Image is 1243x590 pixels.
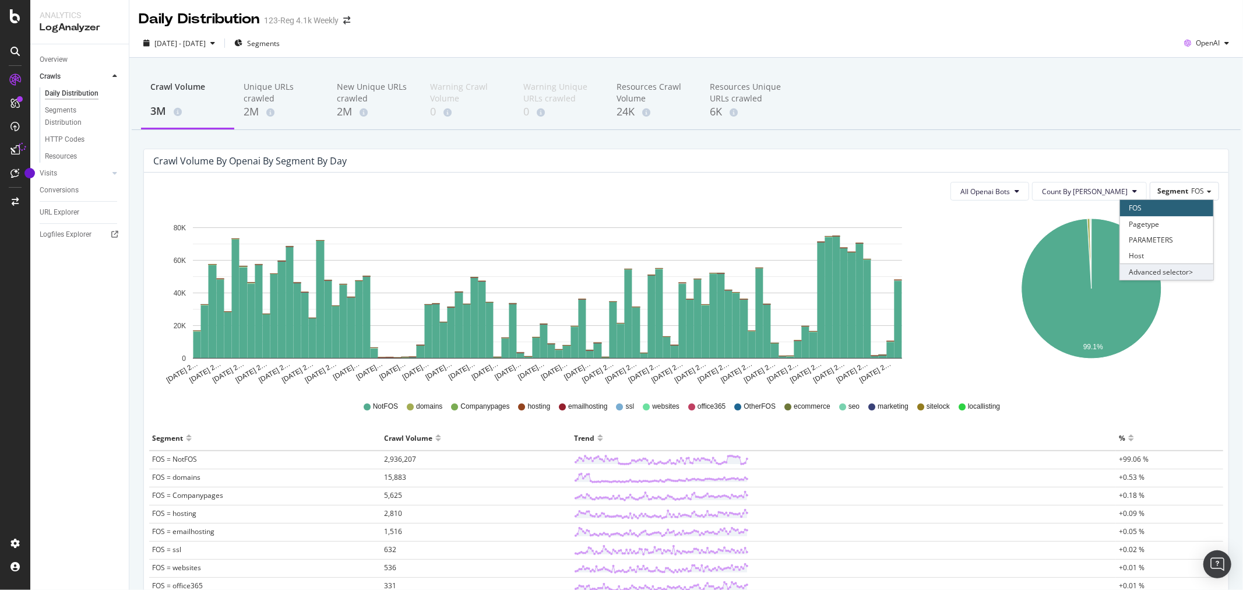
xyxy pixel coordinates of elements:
div: Analytics [40,9,119,21]
div: Crawl Volume [384,429,432,447]
span: ecommerce [794,402,830,412]
text: 99.1% [1083,343,1103,352]
span: OpenAI [1196,38,1220,48]
span: 632 [384,545,396,554]
span: All Openai Bots [960,187,1010,196]
span: 2,810 [384,508,402,518]
a: Conversions [40,184,121,196]
svg: A chart. [966,210,1217,385]
span: FOS = ssl [152,545,181,554]
text: 80K [174,224,186,232]
span: office365 [698,402,726,412]
div: Resources Unique URLs crawled [710,81,784,104]
div: Resources Crawl Volume [617,81,691,104]
text: 60K [174,257,186,265]
span: FOS = Companypages [152,490,223,500]
a: Crawls [40,71,109,83]
span: websites [652,402,679,412]
div: Daily Distribution [45,87,98,100]
div: Host [1120,248,1213,264]
div: 6K [710,104,784,120]
span: 536 [384,563,396,573]
span: 15,883 [384,472,406,482]
span: FOS = emailhosting [152,526,214,536]
div: Logfiles Explorer [40,229,91,241]
div: 24K [617,104,691,120]
a: Segments Distribution [45,104,121,129]
span: +0.18 % [1119,490,1145,500]
div: Crawl Volume [150,81,225,103]
span: FOS = domains [152,472,200,482]
button: Segments [230,34,284,52]
div: 2M [337,104,411,120]
div: % [1119,429,1125,447]
span: Segments [247,38,280,48]
button: All Openai Bots [950,182,1029,201]
span: [DATE] - [DATE] [154,38,206,48]
div: Crawls [40,71,61,83]
svg: A chart. [153,210,941,385]
div: Crawl Volume by openai by Segment by Day [153,155,347,167]
span: +0.09 % [1119,508,1145,518]
span: Companypages [460,402,509,412]
div: Visits [40,167,57,180]
span: locallisting [968,402,1000,412]
div: Tooltip anchor [24,168,35,178]
div: Conversions [40,184,79,196]
div: arrow-right-arrow-left [343,16,350,24]
span: domains [416,402,442,412]
div: Overview [40,54,68,66]
span: FOS = NotFOS [152,454,197,464]
span: ssl [626,402,635,412]
div: URL Explorer [40,206,79,219]
span: 5,625 [384,490,402,500]
div: Open Intercom Messenger [1203,550,1231,578]
span: +0.53 % [1119,472,1145,482]
span: OtherFOS [744,402,776,412]
div: 2M [244,104,318,120]
button: OpenAI [1179,34,1234,52]
span: +0.05 % [1119,526,1145,536]
div: Daily Distribution [139,9,259,29]
span: 2,936,207 [384,454,416,464]
div: 3M [150,104,225,119]
div: Pagetype [1120,216,1213,232]
span: marketing [878,402,909,412]
span: FOS [1191,186,1204,196]
div: Warning Crawl Volume [430,81,505,104]
div: 123-Reg 4.1k Weekly [264,15,339,26]
span: Segment [1157,186,1188,196]
div: Unique URLs crawled [244,81,318,104]
span: +0.02 % [1119,545,1145,554]
button: [DATE] - [DATE] [139,34,220,52]
span: FOS = websites [152,563,201,573]
text: 20K [174,322,186,330]
div: Segments Distribution [45,104,110,129]
div: Advanced selector > [1120,264,1213,280]
text: 0 [182,354,186,363]
span: NotFOS [373,402,398,412]
button: Count By [PERSON_NAME] [1032,182,1147,201]
span: Count By Day [1042,187,1128,196]
div: Resources [45,150,77,163]
span: FOS = hosting [152,508,196,518]
div: Segment [152,429,183,447]
span: +99.06 % [1119,454,1149,464]
a: Logfiles Explorer [40,229,121,241]
div: 0 [523,104,598,120]
div: 0 [430,104,505,120]
span: sitelock [927,402,950,412]
a: Overview [40,54,121,66]
div: LogAnalyzer [40,21,119,34]
div: PARAMETERS [1120,232,1213,248]
span: 1,516 [384,526,402,536]
a: Visits [40,167,109,180]
span: seo [848,402,860,412]
div: HTTP Codes [45,134,84,146]
div: FOS [1120,200,1213,216]
span: +0.01 % [1119,563,1145,573]
div: Trend [574,429,594,447]
a: URL Explorer [40,206,121,219]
